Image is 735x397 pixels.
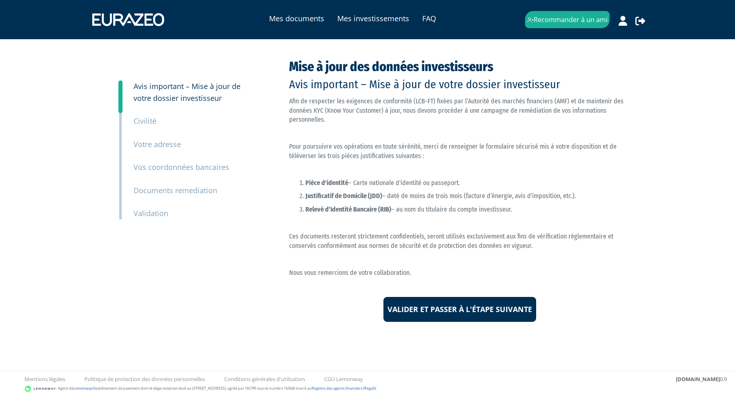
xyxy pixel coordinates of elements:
[86,7,170,32] img: 1731417592-eurazeo_logo_blanc.png
[289,232,630,251] p: Ces documents resteront strictement confidentiels, seront utilisés exclusivement aux fins de véri...
[224,375,305,383] a: Conditions générales d'utilisation
[24,385,56,393] img: logo-lemonway.png
[383,297,536,322] input: Valider et passer à l'étape suivante
[305,205,391,213] strong: Relevé d’Identité Bancaire (RIB)
[305,178,630,188] p: – Carte nationale d'identité ou passeport.
[269,13,324,24] a: Mes documents
[289,268,630,278] p: Nous vous remercions de votre collaboration.
[134,185,217,195] small: Documents remediation
[134,162,229,172] small: Vos coordonnées bancaires
[134,208,168,218] small: Validation
[324,375,363,383] a: CGU Lemonway
[305,192,630,201] p: – daté de moins de trois mois (facture d’énergie, avis d’imposition, etc.).
[134,81,241,103] small: Avis important – Mise à jour de votre dossier investisseur
[305,205,630,214] p: – au nom du titulaire du compte investisseur.
[305,179,348,187] strong: Pièce d'identité
[305,192,382,200] strong: Justificatif de Domicile (JDD)
[73,386,92,391] a: Lemonway
[289,76,630,93] p: Avis important – Mise à jour de votre dossier investisseur
[337,13,409,24] a: Mes investissements
[676,375,727,383] div: 0.9
[85,375,205,383] a: Politique de protection des données personnelles
[289,97,630,125] p: Afin de respecter les exigences de conformité (LCB-FT) fixées par l’Autorité des marchés financie...
[24,375,65,383] a: Mentions légales
[134,139,181,149] small: Votre adresse
[422,13,436,24] a: FAQ
[118,80,122,113] a: 3
[312,386,376,391] a: Registre des agents financiers (Regafi)
[289,142,630,161] p: Pour poursuivre vos opérations en toute sérénité, merci de renseigner le formulaire sécurisé mis ...
[289,58,630,93] div: Mise à jour des données investisseurs
[134,116,156,126] small: Civilité
[676,375,720,383] strong: [DOMAIN_NAME]
[8,385,727,393] div: - Agent de (établissement de paiement dont le siège social est situé au [STREET_ADDRESS], agréé p...
[525,11,610,29] a: Recommander à un ami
